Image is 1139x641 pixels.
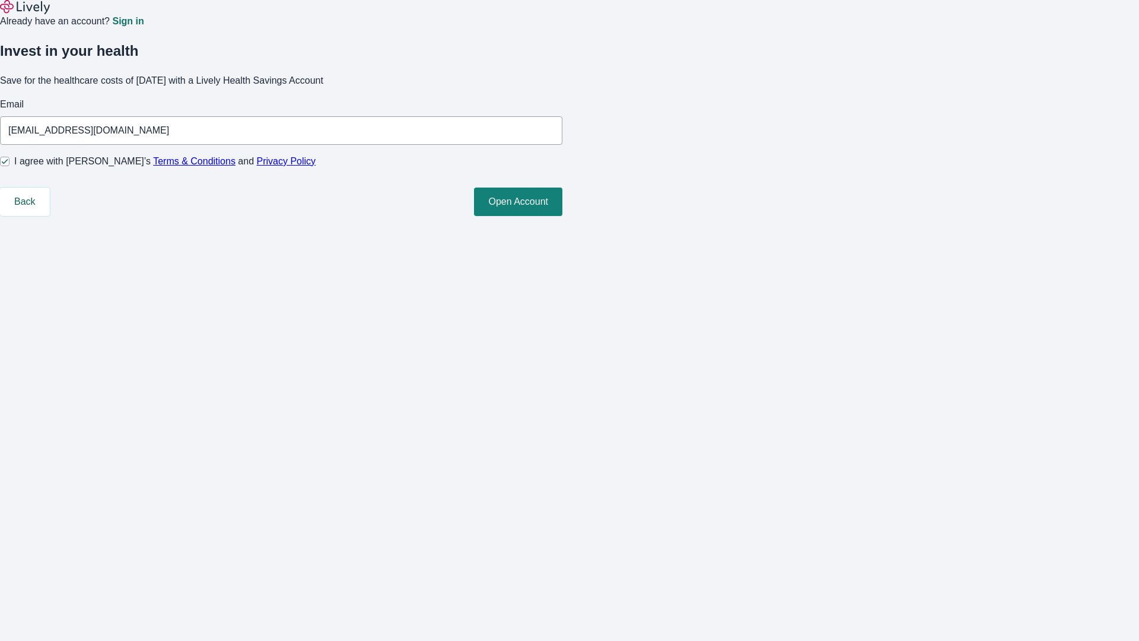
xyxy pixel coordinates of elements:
span: I agree with [PERSON_NAME]’s and [14,154,316,169]
a: Terms & Conditions [153,156,236,166]
a: Sign in [112,17,144,26]
a: Privacy Policy [257,156,316,166]
button: Open Account [474,188,562,216]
